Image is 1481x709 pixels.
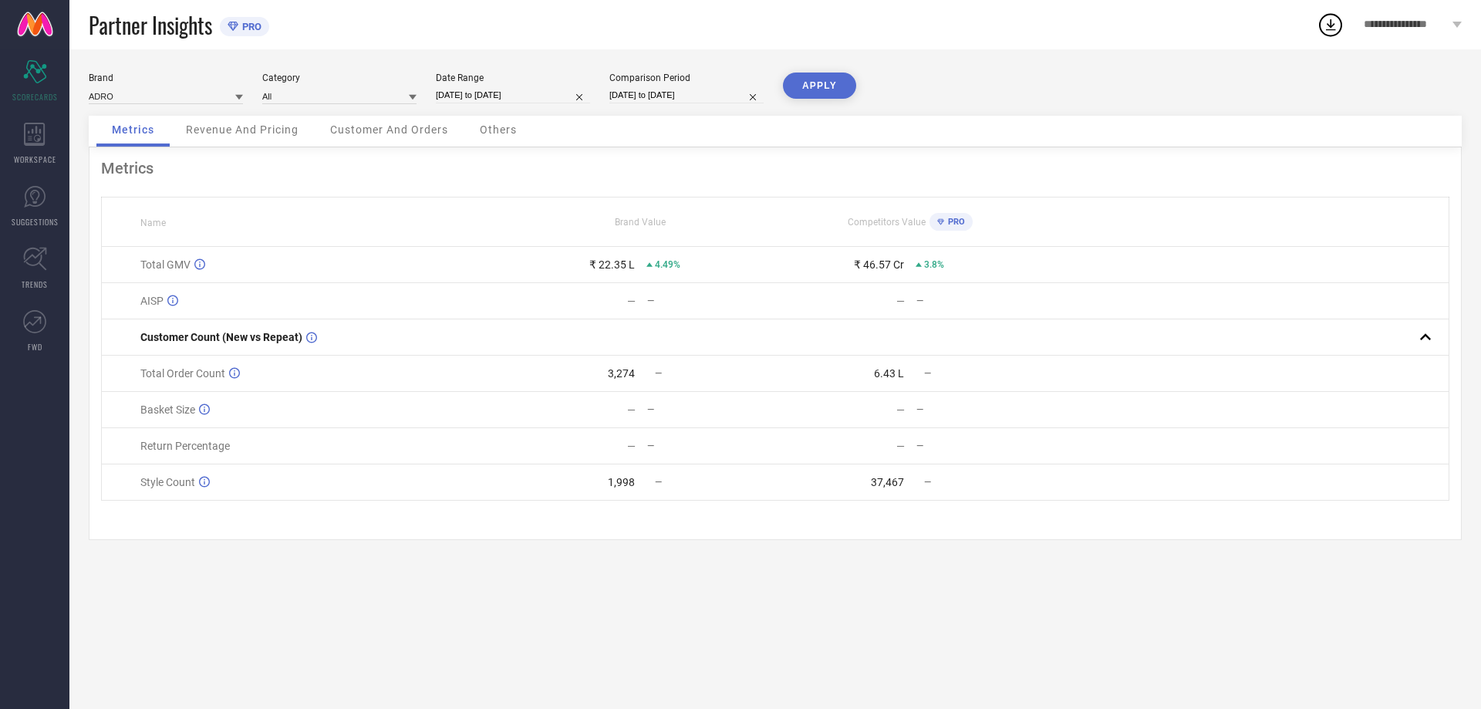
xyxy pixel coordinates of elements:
[896,440,905,452] div: —
[112,123,154,136] span: Metrics
[627,403,636,416] div: —
[655,477,662,488] span: —
[916,404,1044,415] div: —
[896,403,905,416] div: —
[924,259,944,270] span: 3.8%
[330,123,448,136] span: Customer And Orders
[647,441,774,451] div: —
[28,341,42,353] span: FWD
[140,331,302,343] span: Customer Count (New vs Repeat)
[871,476,904,488] div: 37,467
[608,367,635,380] div: 3,274
[944,217,965,227] span: PRO
[140,295,164,307] span: AISP
[140,367,225,380] span: Total Order Count
[101,159,1449,177] div: Metrics
[22,279,48,290] span: TRENDS
[874,367,904,380] div: 6.43 L
[848,217,926,228] span: Competitors Value
[924,477,931,488] span: —
[854,258,904,271] div: ₹ 46.57 Cr
[916,441,1044,451] div: —
[1317,11,1344,39] div: Open download list
[647,295,774,306] div: —
[140,440,230,452] span: Return Percentage
[12,216,59,228] span: SUGGESTIONS
[436,73,590,83] div: Date Range
[609,87,764,103] input: Select comparison period
[627,295,636,307] div: —
[140,403,195,416] span: Basket Size
[238,21,261,32] span: PRO
[655,368,662,379] span: —
[140,218,166,228] span: Name
[89,9,212,41] span: Partner Insights
[436,87,590,103] input: Select date range
[924,368,931,379] span: —
[627,440,636,452] div: —
[647,404,774,415] div: —
[186,123,299,136] span: Revenue And Pricing
[89,73,243,83] div: Brand
[615,217,666,228] span: Brand Value
[140,476,195,488] span: Style Count
[14,154,56,165] span: WORKSPACE
[140,258,191,271] span: Total GMV
[783,73,856,99] button: APPLY
[12,91,58,103] span: SCORECARDS
[608,476,635,488] div: 1,998
[262,73,417,83] div: Category
[609,73,764,83] div: Comparison Period
[916,295,1044,306] div: —
[896,295,905,307] div: —
[480,123,517,136] span: Others
[655,259,680,270] span: 4.49%
[589,258,635,271] div: ₹ 22.35 L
